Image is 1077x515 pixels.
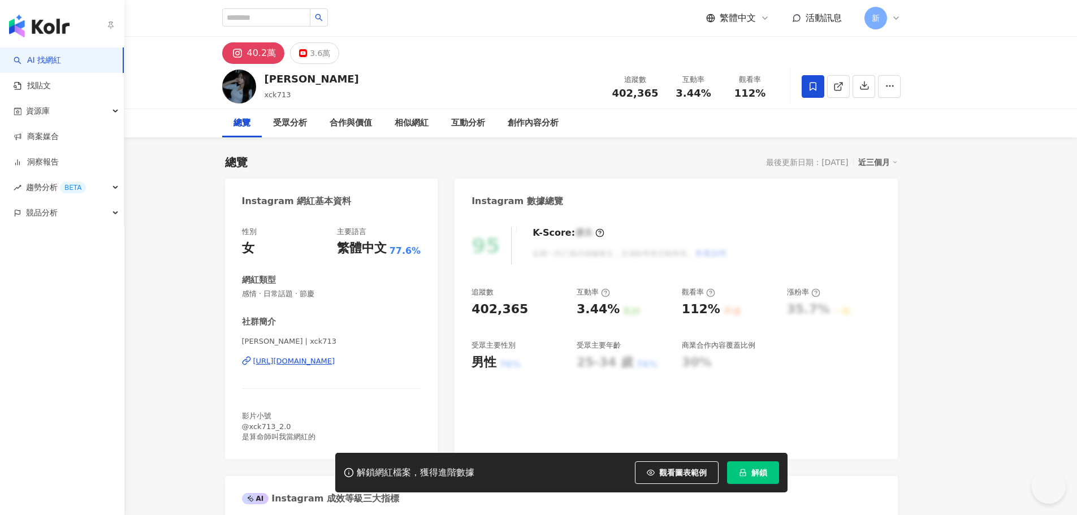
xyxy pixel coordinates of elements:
span: 402,365 [612,87,659,99]
div: 觀看率 [729,74,772,85]
div: 主要語言 [337,227,366,237]
div: 受眾分析 [273,116,307,130]
div: 解鎖網紅檔案，獲得進階數據 [357,467,474,479]
span: rise [14,184,21,192]
span: 資源庫 [26,98,50,124]
div: 互動率 [672,74,715,85]
span: 繁體中文 [720,12,756,24]
a: searchAI 找網紅 [14,55,61,66]
span: lock [739,469,747,477]
div: 112% [682,301,720,318]
div: 觀看率 [682,287,715,297]
div: [PERSON_NAME] [265,72,359,86]
span: 77.6% [390,245,421,257]
div: AI [242,493,269,504]
div: 追蹤數 [472,287,494,297]
span: 解鎖 [751,468,767,477]
div: 最後更新日期：[DATE] [766,158,848,167]
div: Instagram 網紅基本資料 [242,195,352,207]
div: Instagram 成效等級三大指標 [242,492,399,505]
div: 相似網紅 [395,116,429,130]
span: 112% [734,88,766,99]
a: 商案媒合 [14,131,59,142]
div: 受眾主要性別 [472,340,516,350]
div: 性別 [242,227,257,237]
div: K-Score : [533,227,604,239]
div: 40.2萬 [247,45,276,61]
div: 3.44% [577,301,620,318]
a: 找貼文 [14,80,51,92]
div: 互動率 [577,287,610,297]
div: Instagram 數據總覽 [472,195,563,207]
span: [PERSON_NAME] | xck713 [242,336,421,347]
button: 3.6萬 [290,42,339,64]
div: 社群簡介 [242,316,276,328]
div: 繁體中文 [337,240,387,257]
div: 合作與價值 [330,116,372,130]
div: 受眾主要年齡 [577,340,621,350]
span: 觀看圖表範例 [659,468,707,477]
div: 總覽 [233,116,250,130]
div: 總覽 [225,154,248,170]
span: xck713 [265,90,291,99]
div: BETA [60,182,86,193]
button: 觀看圖表範例 [635,461,719,484]
span: 3.44% [676,88,711,99]
div: 創作內容分析 [508,116,559,130]
div: 漲粉率 [787,287,820,297]
div: 3.6萬 [310,45,330,61]
div: 女 [242,240,254,257]
a: [URL][DOMAIN_NAME] [242,356,421,366]
div: 網紅類型 [242,274,276,286]
span: 影片小號 @xck713_2.0 是算命師叫我當網紅的 [242,412,315,440]
span: 趨勢分析 [26,175,86,200]
button: 解鎖 [727,461,779,484]
span: search [315,14,323,21]
div: 近三個月 [858,155,898,170]
div: 男性 [472,354,496,371]
div: 402,365 [472,301,528,318]
button: 40.2萬 [222,42,285,64]
span: 新 [872,12,880,24]
img: logo [9,15,70,37]
span: 活動訊息 [806,12,842,23]
a: 洞察報告 [14,157,59,168]
div: 追蹤數 [612,74,659,85]
div: 互動分析 [451,116,485,130]
div: 商業合作內容覆蓋比例 [682,340,755,350]
span: 競品分析 [26,200,58,226]
span: 感情 · 日常話題 · 節慶 [242,289,421,299]
img: KOL Avatar [222,70,256,103]
div: [URL][DOMAIN_NAME] [253,356,335,366]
